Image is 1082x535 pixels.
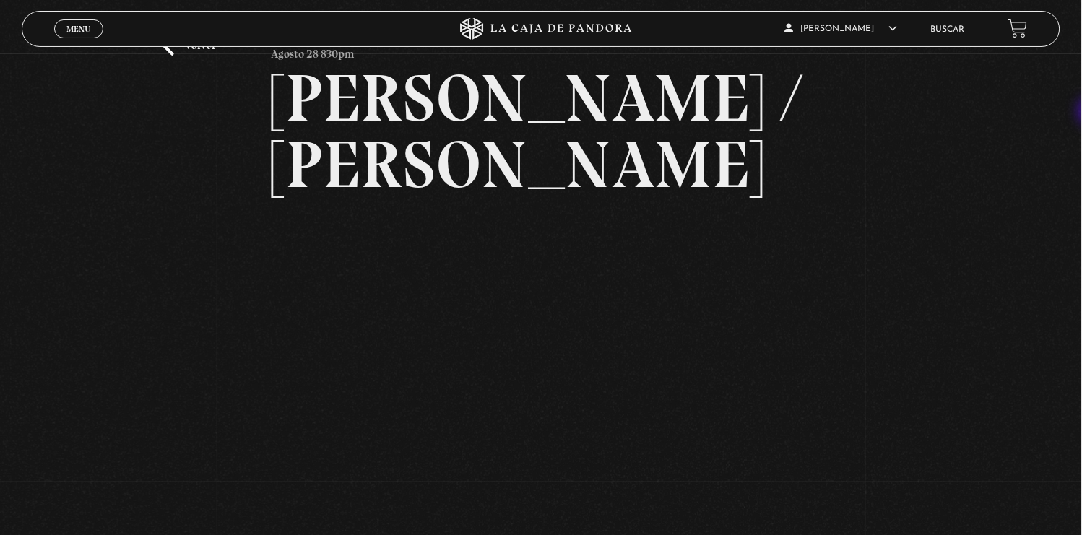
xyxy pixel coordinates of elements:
p: Agosto 28 830pm [271,36,355,65]
span: Menu [66,25,90,33]
iframe: Dailymotion video player – PROGRAMA EDITADO 29-8 TRUMP-MAD- [271,219,811,523]
a: Buscar [931,25,965,34]
a: View your shopping cart [1008,19,1028,38]
span: [PERSON_NAME] [785,25,898,33]
span: Cerrar [62,37,96,47]
h2: [PERSON_NAME] / [PERSON_NAME] [271,65,811,198]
